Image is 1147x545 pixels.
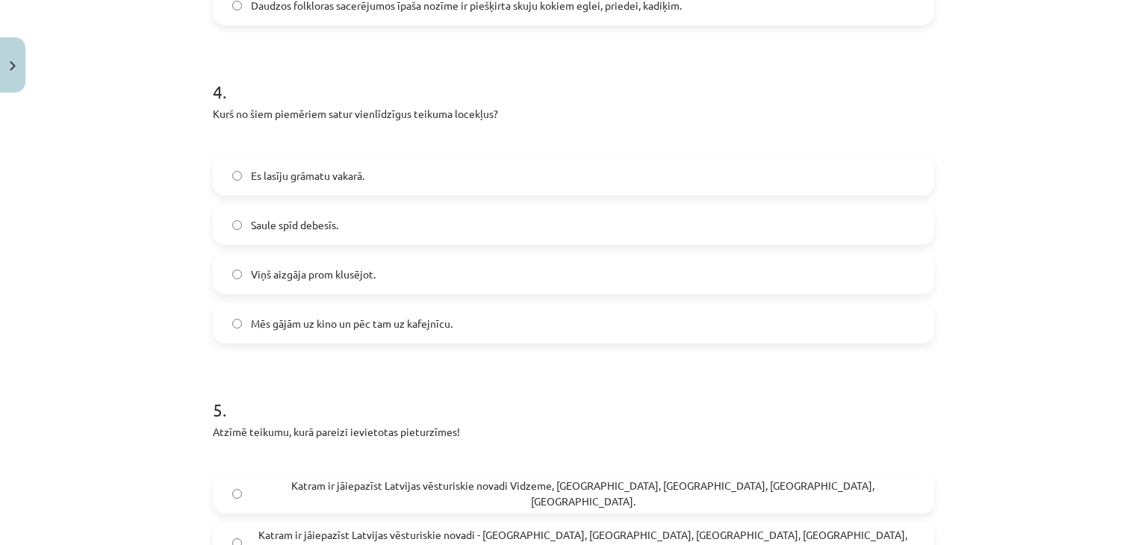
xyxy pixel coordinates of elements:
[251,217,338,233] span: Saule spīd debesīs.
[232,270,242,279] input: Viņš aizgāja prom klusējot.
[232,171,242,181] input: Es lasīju grāmatu vakarā.
[232,1,242,10] input: Daudzos folkloras sacerējumos īpaša nozīme ir piešķirta skuju kokiem eglei, priedei, kadiķim.
[232,319,242,328] input: Mēs gājām uz kino un pēc tam uz kafejnīcu.
[10,61,16,71] img: icon-close-lesson-0947bae3869378f0d4975bcd49f059093ad1ed9edebbc8119c70593378902aed.svg
[251,267,376,282] span: Viņš aizgāja prom klusējot.
[251,478,915,509] span: Katram ir jāiepazīst Latvijas vēsturiskie novadi Vidzeme, [GEOGRAPHIC_DATA], [GEOGRAPHIC_DATA], [...
[251,168,364,184] span: Es lasīju grāmatu vakarā.
[232,489,242,499] input: Katram ir jāiepazīst Latvijas vēsturiskie novadi Vidzeme, [GEOGRAPHIC_DATA], [GEOGRAPHIC_DATA], [...
[213,106,934,122] p: Kurš no šiem piemēriem satur vienlīdzīgus teikuma locekļus?
[213,373,934,420] h1: 5 .
[213,55,934,102] h1: 4 .
[232,220,242,230] input: Saule spīd debesīs.
[251,316,453,331] span: Mēs gājām uz kino un pēc tam uz kafejnīcu.
[213,424,934,440] p: Atzīmē teikumu, kurā pareizi ievietotas pieturzīmes!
